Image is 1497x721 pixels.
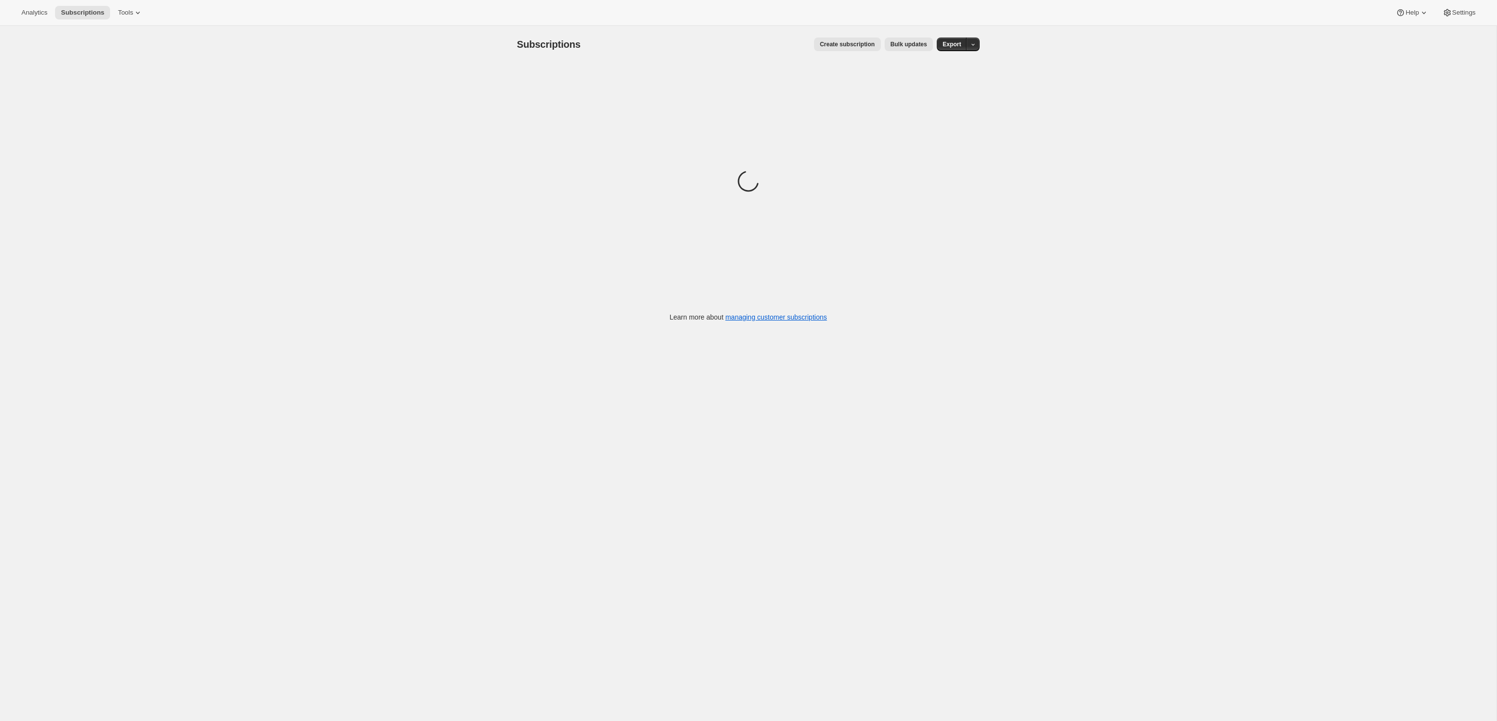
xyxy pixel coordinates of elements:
span: Tools [118,9,133,17]
button: Export [937,38,967,51]
span: Subscriptions [517,39,581,50]
button: Settings [1437,6,1481,19]
a: managing customer subscriptions [725,313,827,321]
button: Analytics [16,6,53,19]
button: Subscriptions [55,6,110,19]
button: Bulk updates [885,38,933,51]
button: Tools [112,6,149,19]
span: Settings [1452,9,1476,17]
span: Export [943,40,961,48]
p: Learn more about [670,312,827,322]
span: Create subscription [820,40,875,48]
span: Analytics [21,9,47,17]
button: Create subscription [814,38,881,51]
span: Bulk updates [891,40,927,48]
span: Subscriptions [61,9,104,17]
span: Help [1405,9,1419,17]
button: Help [1390,6,1434,19]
